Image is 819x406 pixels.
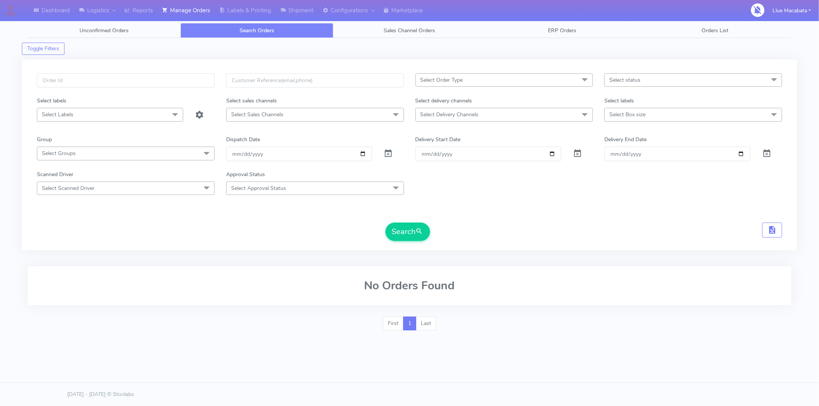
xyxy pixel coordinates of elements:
label: Delivery End Date [604,135,647,144]
span: Select Box size [609,111,645,118]
span: Select Groups [42,150,76,157]
span: Sales Channel Orders [384,27,435,34]
span: Unconfirmed Orders [79,27,129,34]
ul: Tabs [28,23,791,38]
span: Select Sales Channels [231,111,283,118]
label: Approval Status [226,170,265,178]
a: 1 [403,317,416,330]
label: Select sales channels [226,97,277,105]
span: Select status [609,76,640,84]
span: Select Scanned Driver [42,185,94,192]
label: Select labels [604,97,634,105]
button: Toggle Filters [22,43,65,55]
label: Dispatch Date [226,135,260,144]
input: Order Id [37,73,215,87]
button: Search [386,223,430,241]
span: Select Delivery Channels [420,111,479,118]
span: ERP Orders [548,27,576,34]
input: Customer Reference(email,phone) [226,73,404,87]
label: Select delivery channels [415,97,472,105]
span: Select Labels [42,111,73,118]
span: Select Approval Status [231,185,286,192]
h2: No Orders Found [37,279,782,292]
label: Group [37,135,52,144]
label: Delivery Start Date [415,135,461,144]
button: Llue Macabata [767,3,817,18]
label: Scanned Driver [37,170,73,178]
span: Orders List [702,27,728,34]
span: Search Orders [240,27,274,34]
label: Select labels [37,97,66,105]
span: Select Order Type [420,76,463,84]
